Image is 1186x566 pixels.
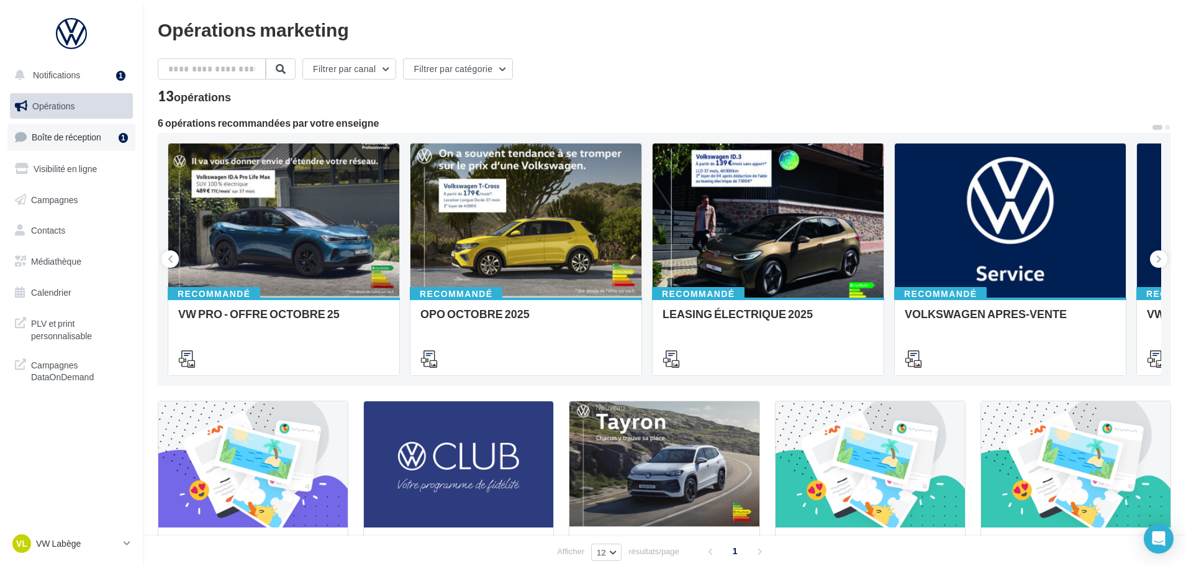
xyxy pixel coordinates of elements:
span: Boîte de réception [32,132,101,142]
a: Visibilité en ligne [7,156,135,182]
span: Médiathèque [31,256,81,267]
button: Filtrer par canal [302,58,396,80]
span: Campagnes DataOnDemand [31,357,128,383]
a: Campagnes DataOnDemand [7,352,135,388]
div: opérations [174,91,231,103]
div: Recommandé [652,287,745,301]
span: 1 [725,541,745,561]
span: Calendrier [31,287,71,298]
div: VW PRO - OFFRE OCTOBRE 25 [178,308,389,332]
a: Campagnes [7,187,135,213]
a: PLV et print personnalisable [7,310,135,347]
span: résultats/page [628,545,679,557]
a: Médiathèque [7,249,135,275]
a: VL VW Labège [10,532,133,555]
div: LEASING ÉLECTRIQUE 2025 [663,308,874,332]
span: Visibilité en ligne [34,163,97,174]
button: Notifications 1 [7,62,130,88]
span: Opérations [32,101,75,111]
span: Afficher [557,545,584,557]
a: Contacts [7,217,135,244]
a: Opérations [7,93,135,119]
span: Campagnes [31,194,78,204]
span: PLV et print personnalisable [31,315,128,342]
div: VOLKSWAGEN APRES-VENTE [905,308,1116,332]
div: 1 [116,71,125,81]
span: 12 [597,547,606,557]
div: 1 [119,133,128,143]
div: Recommandé [410,287,502,301]
div: 13 [158,89,231,103]
div: Open Intercom Messenger [1144,524,1174,554]
div: OPO OCTOBRE 2025 [420,308,631,332]
span: Notifications [33,70,80,80]
button: 12 [591,544,622,561]
span: VL [16,537,27,550]
span: Contacts [31,225,65,235]
div: 6 opérations recommandées par votre enseigne [158,118,1151,128]
div: Opérations marketing [158,20,1171,39]
p: VW Labège [36,537,119,550]
a: Calendrier [7,280,135,306]
button: Filtrer par catégorie [403,58,513,80]
a: Boîte de réception1 [7,124,135,150]
div: Recommandé [894,287,987,301]
div: Recommandé [168,287,260,301]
